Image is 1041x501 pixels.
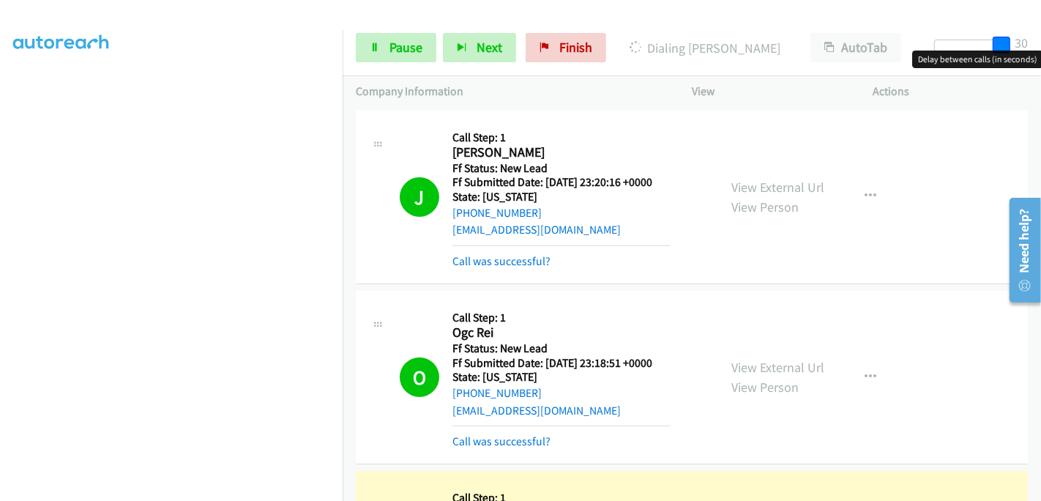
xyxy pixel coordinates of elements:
a: View External Url [731,179,824,196]
a: View Person [731,198,799,215]
button: AutoTab [810,33,901,62]
p: View [692,83,847,100]
h2: [PERSON_NAME] [452,144,671,161]
h5: Call Step: 1 [452,130,671,145]
h5: Ff Submitted Date: [DATE] 23:18:51 +0000 [452,356,671,371]
h5: Call Step: 1 [452,311,671,325]
h2: Ogc Rei [452,324,671,341]
h5: State: [US_STATE] [452,370,671,385]
h5: State: [US_STATE] [452,190,671,204]
a: View Person [731,379,799,396]
a: Pause [356,33,436,62]
span: Pause [389,39,422,56]
a: [PHONE_NUMBER] [452,386,542,400]
iframe: Resource Center [999,192,1041,308]
span: Finish [559,39,592,56]
p: Company Information [356,83,665,100]
span: Next [477,39,502,56]
h5: Ff Status: New Lead [452,341,671,356]
a: [EMAIL_ADDRESS][DOMAIN_NAME] [452,223,621,237]
h5: Ff Submitted Date: [DATE] 23:20:16 +0000 [452,175,671,190]
a: [EMAIL_ADDRESS][DOMAIN_NAME] [452,404,621,417]
a: Call was successful? [452,254,551,268]
a: [PHONE_NUMBER] [452,206,542,220]
div: 30 [1015,33,1028,53]
h1: O [400,357,439,397]
a: Call was successful? [452,434,551,448]
button: Next [443,33,516,62]
p: Actions [873,83,1029,100]
a: Finish [526,33,606,62]
h5: Ff Status: New Lead [452,161,671,176]
p: Dialing [PERSON_NAME] [626,38,784,58]
h1: J [400,177,439,217]
a: View External Url [731,359,824,376]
